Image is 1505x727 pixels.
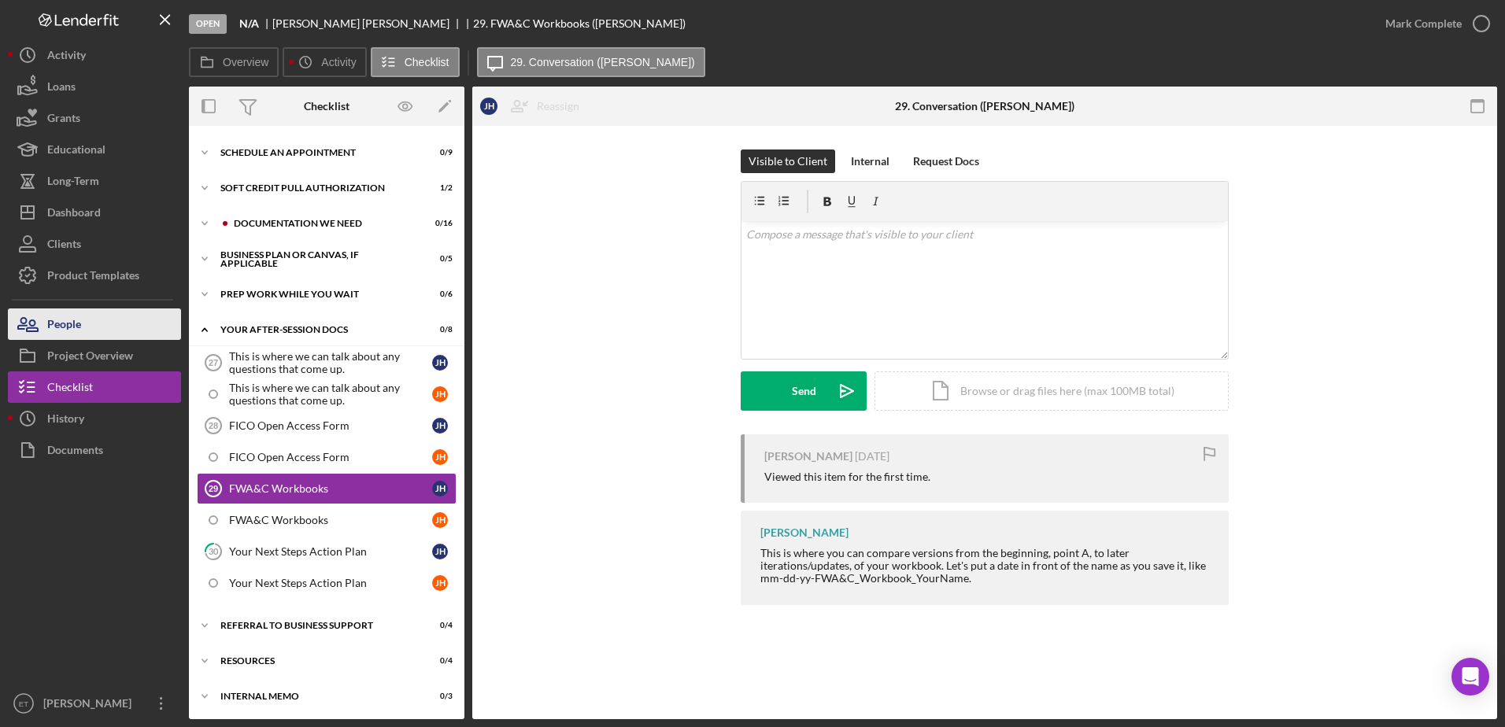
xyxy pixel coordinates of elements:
[47,71,76,106] div: Loans
[229,577,432,589] div: Your Next Steps Action Plan
[220,692,413,701] div: Internal Memo
[477,47,705,77] button: 29. Conversation ([PERSON_NAME])
[197,347,457,378] a: 27This is where we can talk about any questions that come up.JH
[905,149,987,173] button: Request Docs
[47,102,80,138] div: Grants
[223,56,268,68] label: Overview
[283,47,366,77] button: Activity
[197,504,457,536] a: FWA&C WorkbooksJH
[8,371,181,403] button: Checklist
[239,17,259,30] b: N/A
[8,134,181,165] button: Educational
[47,165,99,201] div: Long-Term
[764,450,852,463] div: [PERSON_NAME]
[371,47,460,77] button: Checklist
[8,228,181,260] a: Clients
[47,39,86,75] div: Activity
[47,371,93,407] div: Checklist
[220,250,413,268] div: Business Plan or Canvas, if applicable
[424,325,453,334] div: 0 / 8
[47,260,139,295] div: Product Templates
[8,71,181,102] button: Loans
[913,149,979,173] div: Request Docs
[197,378,457,410] a: This is where we can talk about any questions that come up.JH
[220,148,413,157] div: Schedule An Appointment
[8,308,181,340] button: People
[895,100,1074,113] div: 29. Conversation ([PERSON_NAME])
[760,526,849,539] div: [PERSON_NAME]
[1370,8,1497,39] button: Mark Complete
[8,434,181,466] button: Documents
[229,482,432,495] div: FWA&C Workbooks
[424,656,453,666] div: 0 / 4
[405,56,449,68] label: Checklist
[209,421,218,430] tspan: 28
[229,545,432,558] div: Your Next Steps Action Plan
[741,149,835,173] button: Visible to Client
[432,386,448,402] div: J H
[220,290,413,299] div: Prep Work While You Wait
[8,165,181,197] button: Long-Term
[851,149,889,173] div: Internal
[1451,658,1489,696] div: Open Intercom Messenger
[47,134,105,169] div: Educational
[8,403,181,434] button: History
[229,350,432,375] div: This is where we can talk about any questions that come up.
[304,100,349,113] div: Checklist
[473,17,686,30] div: 29. FWA&C Workbooks ([PERSON_NAME])
[424,290,453,299] div: 0 / 6
[234,219,413,228] div: Documentation We Need
[189,14,227,34] div: Open
[8,197,181,228] button: Dashboard
[8,340,181,371] button: Project Overview
[424,692,453,701] div: 0 / 3
[480,98,497,115] div: J H
[8,260,181,291] button: Product Templates
[47,308,81,344] div: People
[321,56,356,68] label: Activity
[472,90,595,122] button: JHReassign
[197,441,457,473] a: FICO Open Access FormJH
[39,688,142,723] div: [PERSON_NAME]
[8,102,181,134] button: Grants
[8,39,181,71] a: Activity
[760,547,1213,585] div: This is where you can compare versions from the beginning, point A, to later iterations/updates, ...
[537,90,579,122] div: Reassign
[229,451,432,463] div: FICO Open Access Form
[229,514,432,526] div: FWA&C Workbooks
[424,621,453,630] div: 0 / 4
[432,449,448,465] div: J H
[424,254,453,264] div: 0 / 5
[220,183,413,193] div: Soft Credit Pull Authorization
[764,471,930,483] div: Viewed this item for the first time.
[8,688,181,719] button: ET[PERSON_NAME]
[843,149,897,173] button: Internal
[424,219,453,228] div: 0 / 16
[47,228,81,264] div: Clients
[209,358,218,367] tspan: 27
[855,450,889,463] time: 2025-08-20 20:15
[47,403,84,438] div: History
[432,418,448,434] div: J H
[189,47,279,77] button: Overview
[209,484,218,493] tspan: 29
[197,410,457,441] a: 28FICO Open Access FormJH
[229,419,432,432] div: FICO Open Access Form
[424,148,453,157] div: 0 / 9
[432,575,448,591] div: J H
[432,355,448,371] div: J H
[432,481,448,496] div: J H
[741,371,867,411] button: Send
[220,656,413,666] div: Resources
[432,512,448,528] div: J H
[220,621,413,630] div: Referral to Business Support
